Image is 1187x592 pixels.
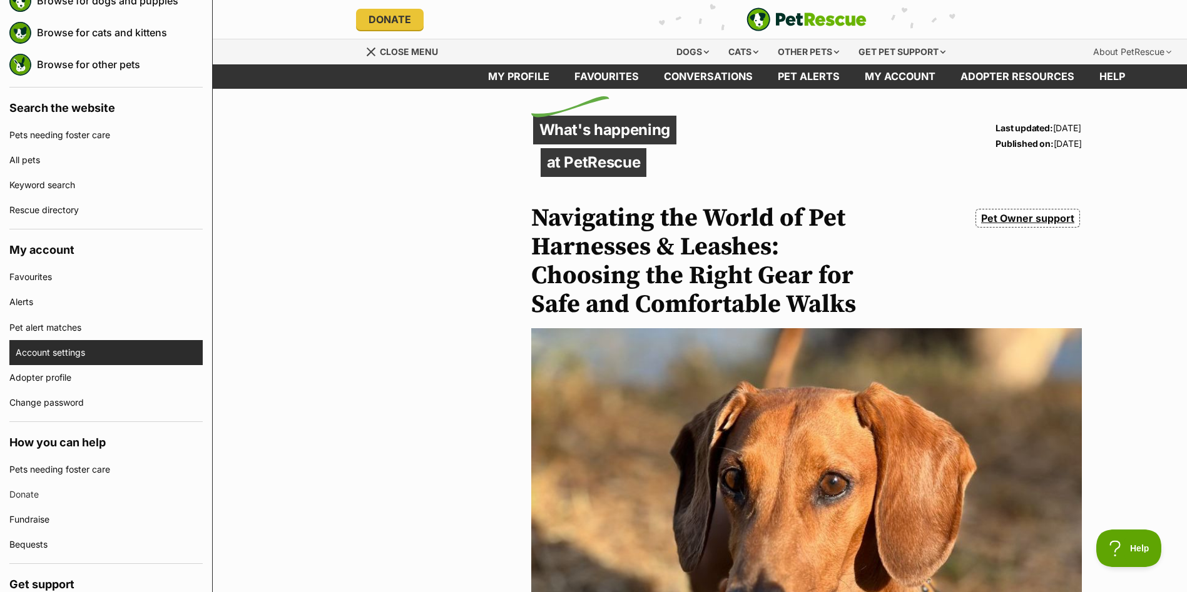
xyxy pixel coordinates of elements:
[531,204,889,319] h1: Navigating the World of Pet Harnesses & Leashes: Choosing the Right Gear for Safe and Comfortable...
[9,264,203,289] a: Favourites
[668,39,718,64] div: Dogs
[720,39,767,64] div: Cats
[850,39,954,64] div: Get pet support
[996,120,1081,136] p: [DATE]
[996,138,1053,149] strong: Published on:
[9,507,203,532] a: Fundraise
[37,19,203,46] a: Browse for cats and kittens
[651,64,765,89] a: conversations
[1087,64,1138,89] a: Help
[356,9,424,30] a: Donate
[476,64,562,89] a: My profile
[1084,39,1180,64] div: About PetRescue
[9,365,203,390] a: Adopter profile
[9,390,203,415] a: Change password
[9,173,203,198] a: Keyword search
[1096,529,1162,567] iframe: Help Scout Beacon - Open
[9,532,203,557] a: Bequests
[746,8,867,31] a: PetRescue
[531,96,609,118] img: decorative flick
[37,51,203,78] a: Browse for other pets
[533,116,677,144] p: What's happening
[9,315,203,340] a: Pet alert matches
[9,148,203,173] a: All pets
[9,457,203,482] a: Pets needing foster care
[9,54,31,76] img: petrescue logo
[948,64,1087,89] a: Adopter resources
[9,422,203,457] h4: How you can help
[9,229,203,264] h4: My account
[16,340,203,365] a: Account settings
[769,39,848,64] div: Other pets
[562,64,651,89] a: Favourites
[9,198,203,223] a: Rescue directory
[9,22,31,44] img: petrescue logo
[9,88,203,123] h4: Search the website
[9,123,203,148] a: Pets needing foster care
[9,289,203,314] a: Alerts
[746,8,867,31] img: logo-e224e6f780fb5917bec1dbf3a21bbac754714ae5b6737aabdf751b685950b380.svg
[9,482,203,507] a: Donate
[976,209,1079,228] a: Pet Owner support
[996,123,1052,133] strong: Last updated:
[380,46,438,57] span: Close menu
[365,39,447,62] a: Menu
[541,148,647,177] p: at PetRescue
[765,64,852,89] a: Pet alerts
[996,136,1081,151] p: [DATE]
[852,64,948,89] a: My account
